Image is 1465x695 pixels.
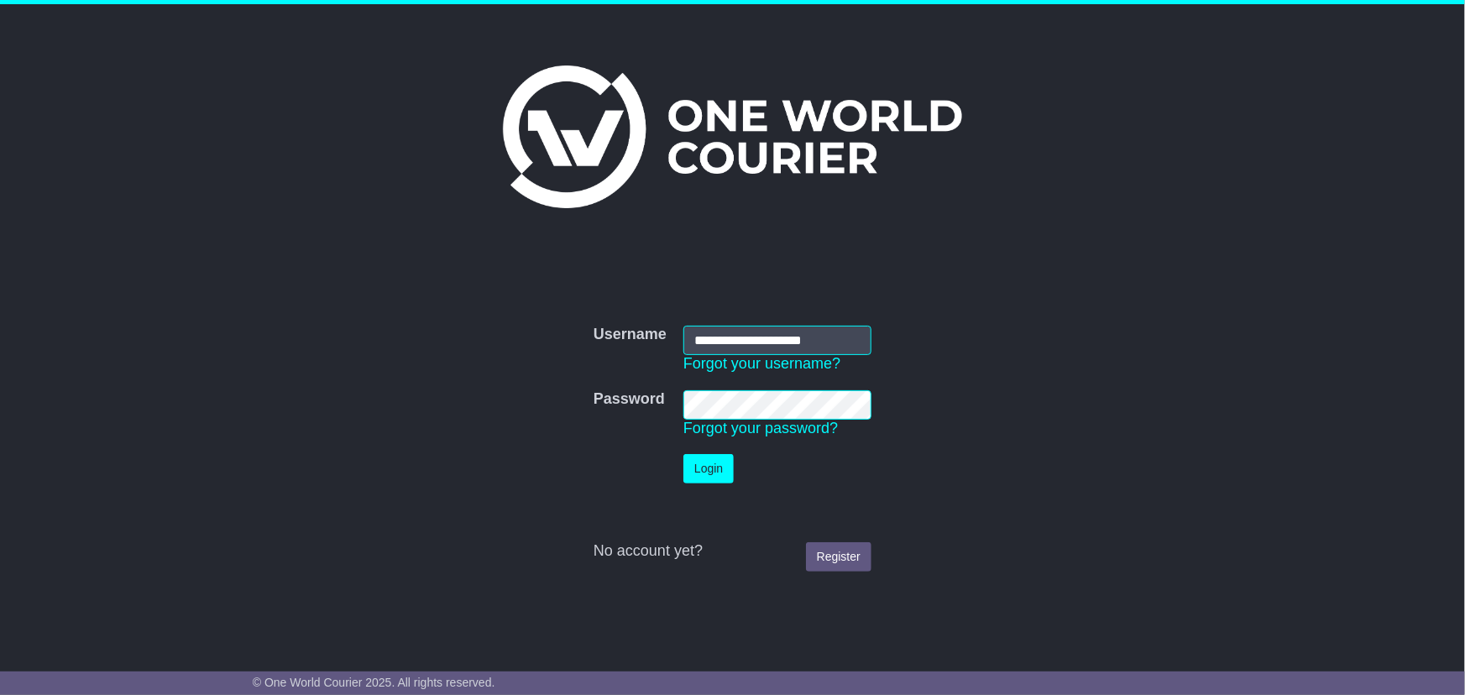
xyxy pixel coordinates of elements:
[594,326,667,344] label: Username
[594,542,871,561] div: No account yet?
[683,355,840,372] a: Forgot your username?
[253,676,495,689] span: © One World Courier 2025. All rights reserved.
[503,65,961,208] img: One World
[806,542,871,572] a: Register
[683,420,838,436] a: Forgot your password?
[683,454,734,483] button: Login
[594,390,665,409] label: Password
